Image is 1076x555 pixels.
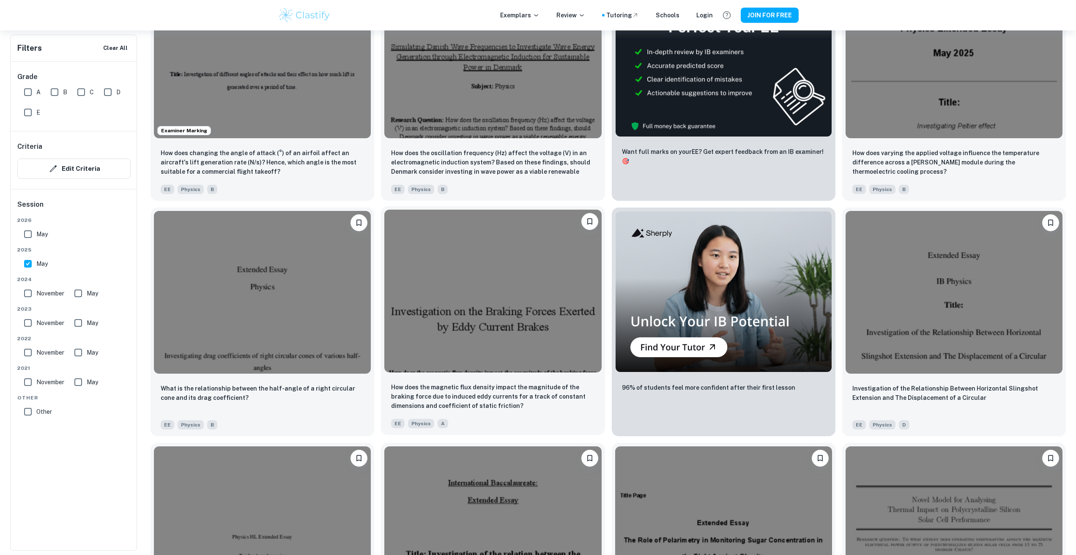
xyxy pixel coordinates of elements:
span: May [36,230,48,239]
span: May [87,348,98,357]
span: 2021 [17,364,131,372]
span: B [438,185,448,194]
span: May [87,289,98,298]
span: Physics [178,185,204,194]
button: Please log in to bookmark exemplars [812,450,829,467]
img: Clastify logo [278,7,331,24]
button: Please log in to bookmark exemplars [1042,450,1059,467]
img: Physics EE example thumbnail: What is the relationship between the hal [154,211,371,374]
span: 2022 [17,335,131,342]
span: Physics [178,420,204,429]
a: Please log in to bookmark exemplarsInvestigation of the Relationship Between Horizontal Slingshot... [842,208,1066,436]
a: Please log in to bookmark exemplarsHow does the magnetic flux density impact the magnitude of the... [381,208,605,436]
span: C [90,87,94,97]
button: Please log in to bookmark exemplars [350,450,367,467]
span: Physics [869,185,895,194]
span: E [36,108,40,117]
span: EE [391,185,405,194]
span: November [36,377,64,387]
span: A [438,419,448,428]
span: EE [161,185,174,194]
span: 2025 [17,246,131,254]
button: Please log in to bookmark exemplars [581,213,598,230]
button: Edit Criteria [17,159,131,179]
p: Review [556,11,585,20]
span: B [63,87,67,97]
button: Please log in to bookmark exemplars [1042,214,1059,231]
img: Physics EE example thumbnail: How does the magnetic flux density impac [384,210,601,372]
button: Help and Feedback [720,8,734,22]
span: Physics [869,420,895,429]
button: Please log in to bookmark exemplars [350,214,367,231]
span: 2023 [17,305,131,313]
p: 96% of students feel more confident after their first lesson [622,383,795,392]
span: May [87,318,98,328]
span: B [207,185,217,194]
p: How does the oscillation frequency (Hz) affect the voltage (V) in an electromagnetic induction sy... [391,148,594,177]
span: 2024 [17,276,131,283]
p: Want full marks on your EE ? Get expert feedback from an IB examiner! [622,147,825,166]
span: Other [17,394,131,402]
span: Other [36,407,52,416]
p: Investigation of the Relationship Between Horizontal Slingshot Extension and The Displacement of ... [852,384,1056,402]
span: 🎯 [622,158,629,164]
a: Schools [656,11,679,20]
span: May [36,259,48,268]
span: D [116,87,120,97]
p: How does the magnetic flux density impact the magnitude of the braking force due to induced eddy ... [391,383,594,410]
button: Clear All [101,42,130,55]
span: November [36,348,64,357]
span: A [36,87,41,97]
span: EE [391,419,405,428]
span: EE [161,420,174,429]
span: Examiner Marking [158,127,211,134]
h6: Criteria [17,142,42,152]
button: Please log in to bookmark exemplars [581,450,598,467]
span: EE [852,420,866,429]
a: Please log in to bookmark exemplarsWhat is the relationship between the half-angle of a right cir... [151,208,374,436]
h6: Filters [17,42,42,54]
span: D [899,420,909,429]
h6: Grade [17,72,131,82]
p: How does varying the applied voltage influence the temperature difference across a Peltier module... [852,148,1056,176]
p: What is the relationship between the half-angle of a right circular cone and its drag coefficient? [161,384,364,402]
span: B [207,420,217,429]
img: Physics EE example thumbnail: Investigation of the Relationship Betwee [846,211,1062,374]
span: 2026 [17,216,131,224]
img: Thumbnail [615,211,832,372]
h6: Session [17,200,131,216]
a: Thumbnail96% of students feel more confident after their first lesson [612,208,835,436]
span: Physics [408,419,434,428]
p: Exemplars [500,11,539,20]
span: B [899,185,909,194]
span: November [36,289,64,298]
span: May [87,377,98,387]
p: How does changing the angle of attack (°) of an airfoil affect an aircraft's lift generation rate... [161,148,364,176]
button: JOIN FOR FREE [741,8,799,23]
span: Physics [408,185,434,194]
a: Login [696,11,713,20]
span: EE [852,185,866,194]
a: Tutoring [606,11,639,20]
span: November [36,318,64,328]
